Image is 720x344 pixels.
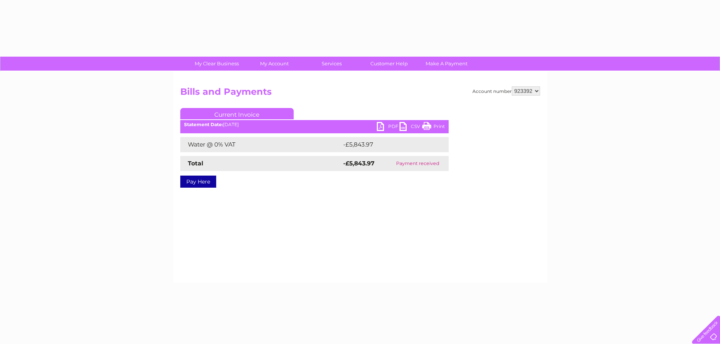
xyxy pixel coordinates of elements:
[377,122,399,133] a: PDF
[343,160,375,167] strong: -£5,843.97
[180,86,540,101] h2: Bills and Payments
[341,137,438,152] td: -£5,843.97
[186,57,248,71] a: My Clear Business
[387,156,448,171] td: Payment received
[472,86,540,96] div: Account number
[180,122,449,127] div: [DATE]
[415,57,478,71] a: Make A Payment
[300,57,363,71] a: Services
[180,176,216,188] a: Pay Here
[422,122,445,133] a: Print
[188,160,203,167] strong: Total
[180,108,294,119] a: Current Invoice
[243,57,305,71] a: My Account
[358,57,420,71] a: Customer Help
[184,122,223,127] b: Statement Date:
[180,137,341,152] td: Water @ 0% VAT
[399,122,422,133] a: CSV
